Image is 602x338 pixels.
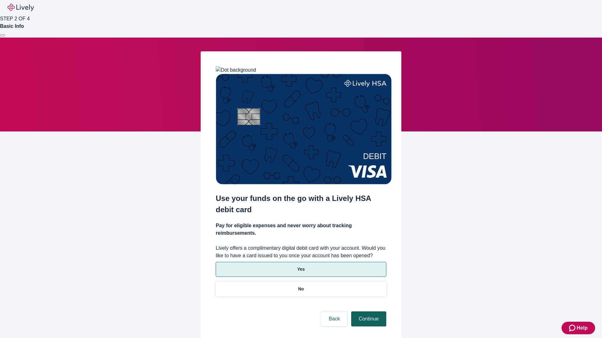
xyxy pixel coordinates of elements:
[216,193,386,215] h2: Use your funds on the go with a Lively HSA debit card
[216,282,386,296] button: No
[216,66,256,74] img: Dot background
[216,244,386,259] label: Lively offers a complimentary digital debit card with your account. Would you like to have a card...
[562,322,595,334] button: Zendesk support iconHelp
[351,311,386,326] button: Continue
[298,286,304,292] p: No
[577,324,588,332] span: Help
[216,222,386,237] h4: Pay for eligible expenses and never worry about tracking reimbursements.
[216,262,386,277] button: Yes
[569,324,577,332] svg: Zendesk support icon
[321,311,347,326] button: Back
[297,266,305,273] p: Yes
[8,4,34,11] img: Lively
[216,74,392,184] img: Debit card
